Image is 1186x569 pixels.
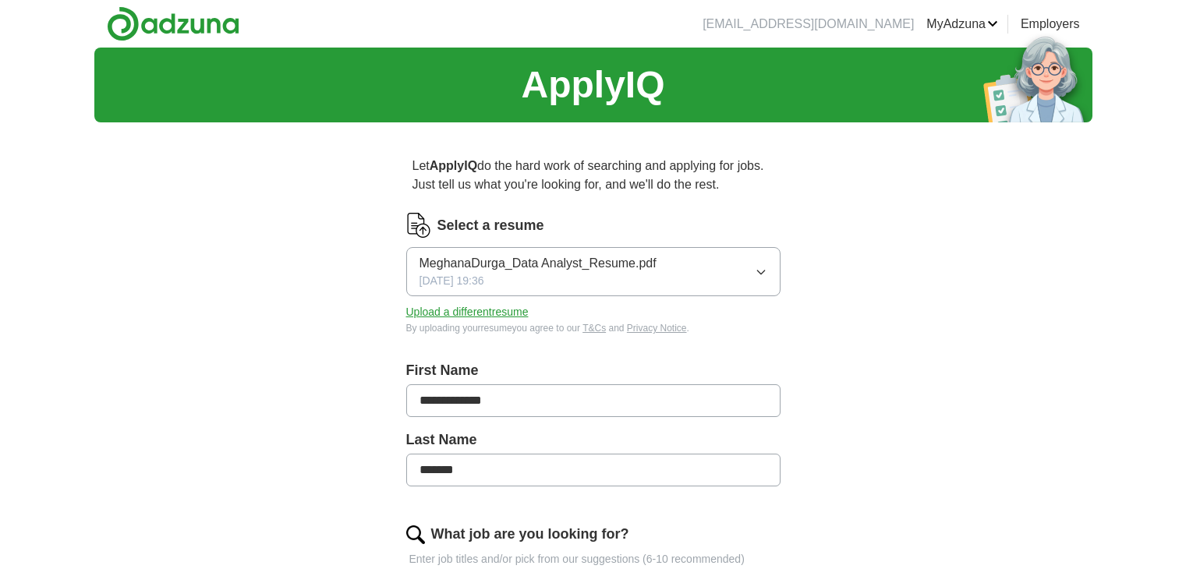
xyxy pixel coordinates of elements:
[406,321,781,335] div: By uploading your resume you agree to our and .
[627,323,687,334] a: Privacy Notice
[406,551,781,567] p: Enter job titles and/or pick from our suggestions (6-10 recommended)
[926,15,998,34] a: MyAdzuna
[1021,15,1080,34] a: Employers
[406,304,529,320] button: Upload a differentresume
[107,6,239,41] img: Adzuna logo
[406,525,425,544] img: search.png
[431,524,629,545] label: What job are you looking for?
[430,159,477,172] strong: ApplyIQ
[406,247,781,296] button: MeghanaDurga_Data Analyst_Resume.pdf[DATE] 19:36
[406,360,781,381] label: First Name
[406,150,781,200] p: Let do the hard work of searching and applying for jobs. Just tell us what you're looking for, an...
[703,15,914,34] li: [EMAIL_ADDRESS][DOMAIN_NAME]
[406,429,781,451] label: Last Name
[420,254,657,273] span: MeghanaDurga_Data Analyst_Resume.pdf
[437,215,544,236] label: Select a resume
[420,273,484,289] span: [DATE] 19:36
[406,213,431,238] img: CV Icon
[582,323,606,334] a: T&Cs
[521,57,664,113] h1: ApplyIQ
